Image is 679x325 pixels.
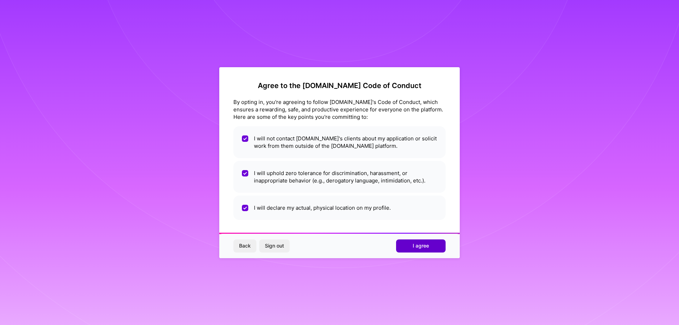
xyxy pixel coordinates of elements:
span: I agree [413,242,429,249]
span: Sign out [265,242,284,249]
li: I will not contact [DOMAIN_NAME]'s clients about my application or solicit work from them outside... [233,126,446,158]
div: By opting in, you're agreeing to follow [DOMAIN_NAME]'s Code of Conduct, which ensures a rewardin... [233,98,446,121]
span: Back [239,242,251,249]
button: I agree [396,239,446,252]
button: Sign out [259,239,290,252]
li: I will declare my actual, physical location on my profile. [233,196,446,220]
li: I will uphold zero tolerance for discrimination, harassment, or inappropriate behavior (e.g., der... [233,161,446,193]
h2: Agree to the [DOMAIN_NAME] Code of Conduct [233,81,446,90]
button: Back [233,239,256,252]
